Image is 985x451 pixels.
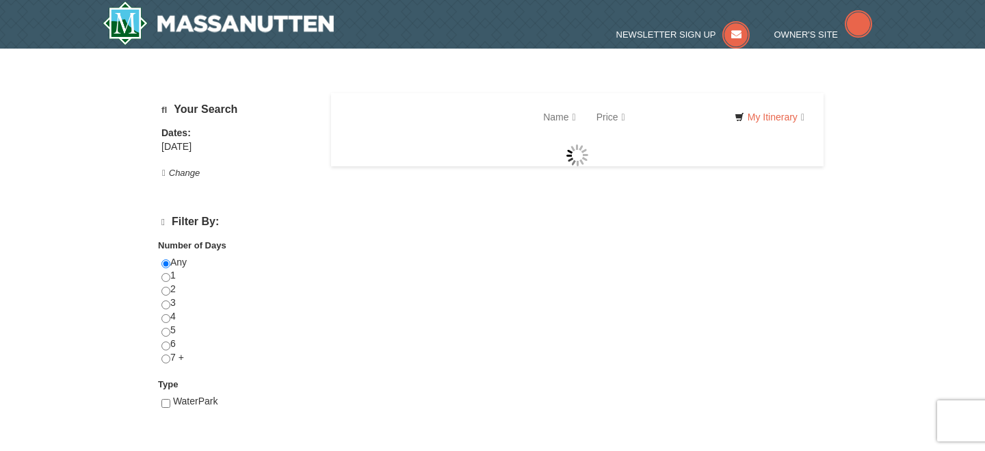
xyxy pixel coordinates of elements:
strong: Dates: [161,127,191,138]
a: Newsletter Sign Up [616,29,750,40]
h5: Your Search [161,103,314,116]
a: Price [586,103,635,131]
strong: Number of Days [158,240,226,250]
img: wait gif [566,144,588,166]
strong: Type [158,379,178,389]
a: Owner's Site [774,29,873,40]
span: Owner's Site [774,29,839,40]
button: Change [161,166,200,181]
a: Massanutten Resort [103,1,334,45]
a: Name [533,103,586,131]
span: WaterPark [173,396,218,407]
a: My Itinerary [726,107,813,127]
img: Massanutten Resort Logo [103,1,334,45]
div: [DATE] [161,140,314,154]
span: Newsletter Sign Up [616,29,716,40]
div: Any 1 2 3 4 5 6 7 + [161,256,314,378]
h4: Filter By: [161,216,314,229]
